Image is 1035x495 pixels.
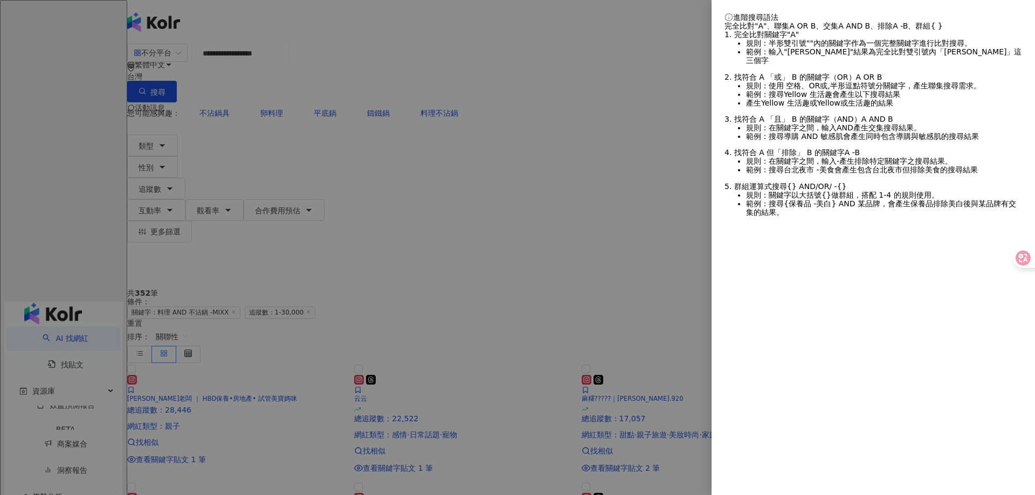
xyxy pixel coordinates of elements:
[845,148,860,157] span: A -B
[925,165,940,174] span: 美食
[746,81,1022,90] li: 規則：使用 空格、 或 半形逗點符號分關鍵字，產生聯集搜尋需求。
[948,199,963,208] span: 美白
[896,132,911,141] span: 導購
[724,182,1022,191] div: 5. 群組運算式搜尋
[806,39,813,47] span: ""
[784,90,832,99] span: Yellow 生活趣
[724,73,1022,81] div: 2. 找符合 A 「或」 B 的關鍵字（OR）
[893,22,908,30] span: A -B
[822,191,831,199] span: {}
[724,22,1022,30] div: 完全比對 、聯集 、交集 、排除 、群組
[872,165,902,174] span: 台北夜市
[930,22,942,30] span: { }
[838,22,870,30] span: A AND B
[827,81,830,90] span: ,
[724,115,1022,123] div: 3. 找符合 A 「且」 B 的關鍵字（AND）
[848,99,871,107] span: 生活趣
[789,22,816,30] span: A OR B
[910,199,933,208] span: 保養品
[837,123,853,132] span: AND
[919,132,941,141] span: 敏感肌
[784,199,880,208] span: {保養品 -美白} AND 某品牌
[746,90,1022,99] li: 範例：搜尋 會產生以下搜尋結果
[724,30,1022,39] div: 1. 完全比對關鍵字
[784,47,853,56] span: "[PERSON_NAME]"
[856,73,882,81] span: A OR B
[784,132,843,141] span: 導購 AND 敏感肌
[837,157,839,165] span: -
[746,39,1022,47] li: 規則：半形雙引號 內的關鍵字作為一個完整關鍵字進行比對搜尋。
[724,148,1022,157] div: 4. 找符合 A 但「排除」 B 的關鍵字
[746,191,1022,199] li: 規則：關鍵字以大括號 做群組，搭配 1-4 的規則使用。
[978,199,1001,208] span: 某品牌
[861,115,893,123] span: A AND B
[817,99,840,107] span: Yellow
[746,157,1022,165] li: 規則：在關鍵字之間，輸入 產生排除特定關鍵字之搜尋結果。
[746,47,1022,65] li: 範例：輸入 結果為完全比對雙引號內「[PERSON_NAME]」這三個字
[809,81,820,90] span: OR
[787,182,847,191] span: {} AND/OR/ -{}
[724,13,1022,22] div: 進階搜尋語法
[755,22,767,30] span: "A"
[784,165,834,174] span: 台北夜市 -美食
[746,165,1022,174] li: 範例：搜尋 會產生包含 但排除 的搜尋結果
[746,99,1022,107] li: 產生 或 或 的結果
[746,199,1022,217] li: 範例：搜尋 ，會產生 排除 後與 有交集的結果。
[746,123,1022,132] li: 規則：在關鍵字之間，輸入 產生交集搜尋結果。
[746,132,1022,141] li: 範例：搜尋 會產生同時包含 與 的搜尋結果
[761,99,810,107] span: Yellow 生活趣
[787,30,799,39] span: "A"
